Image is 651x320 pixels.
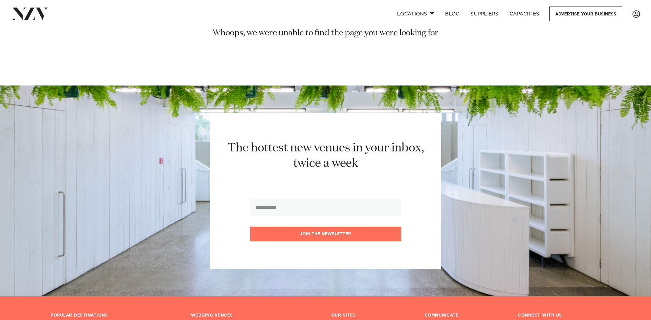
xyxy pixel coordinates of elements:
[549,7,622,21] a: Advertise your business
[84,28,567,39] h3: Whoops, we were unable to find the page you were looking for
[331,313,356,318] h3: OUR SITES
[392,7,440,21] a: Locations
[518,313,600,318] h3: CONNECT WITH US
[440,7,465,21] a: BLOG
[50,313,108,318] h3: POPULAR DESTINATIONS
[191,313,233,318] h3: WEDDING VENUES
[250,227,401,241] button: Join the newsletter
[465,7,504,21] a: SUPPLIERS
[219,140,432,171] h2: The hottest new venues in your inbox, twice a week
[504,7,545,21] a: Capacities
[11,8,48,20] img: nzv-logo.png
[425,313,459,318] h3: COMMUNICATE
